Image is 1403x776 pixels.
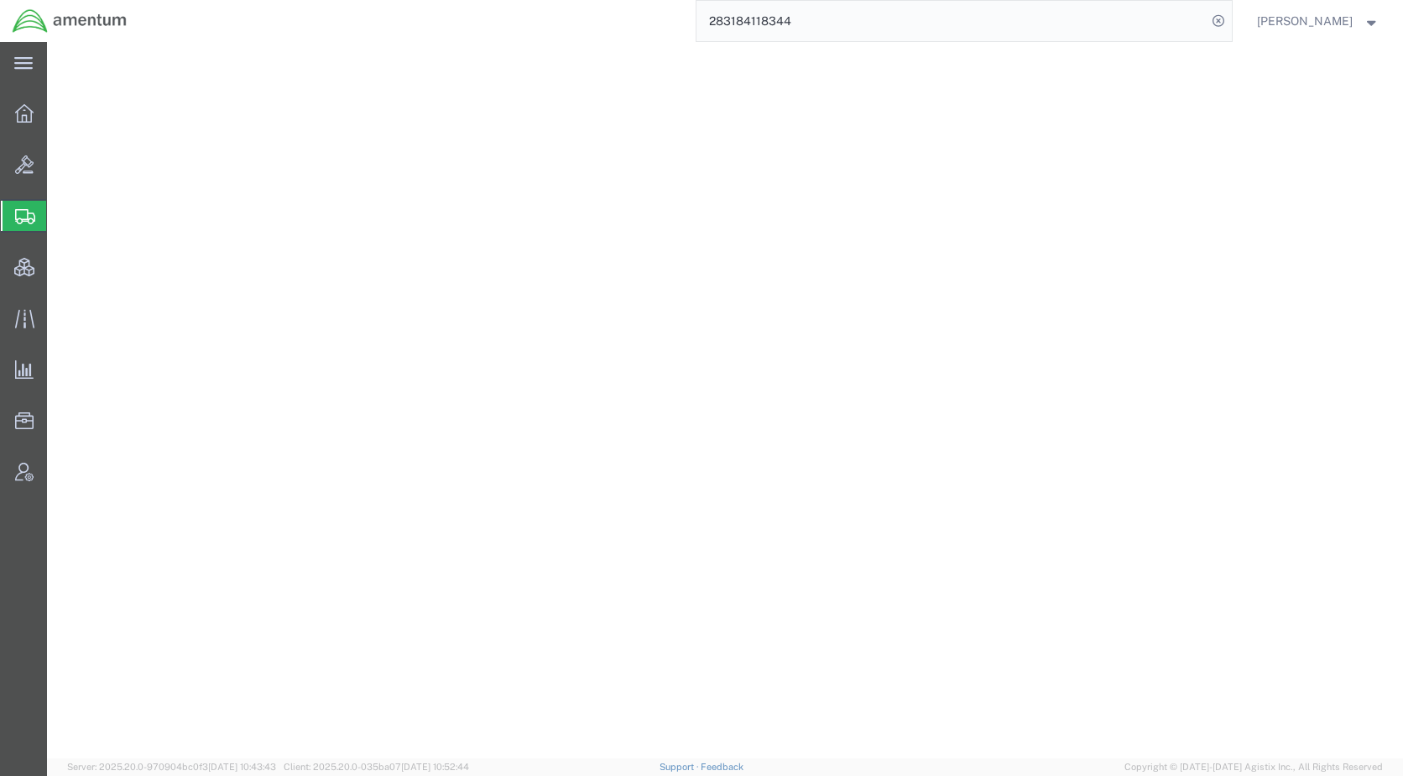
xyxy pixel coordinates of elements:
a: Feedback [701,762,743,772]
input: Search for shipment number, reference number [696,1,1207,41]
span: Copyright © [DATE]-[DATE] Agistix Inc., All Rights Reserved [1124,760,1383,774]
span: [DATE] 10:52:44 [401,762,469,772]
span: [DATE] 10:43:43 [208,762,276,772]
button: [PERSON_NAME] [1256,11,1380,31]
span: Server: 2025.20.0-970904bc0f3 [67,762,276,772]
span: Kent Gilman [1257,12,1353,30]
a: Support [660,762,701,772]
span: Client: 2025.20.0-035ba07 [284,762,469,772]
img: logo [12,8,128,34]
iframe: FS Legacy Container [47,42,1403,758]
